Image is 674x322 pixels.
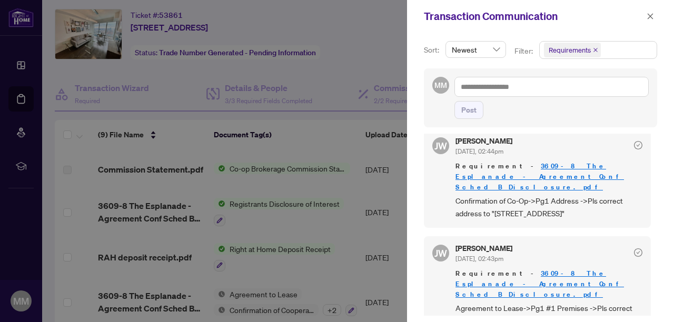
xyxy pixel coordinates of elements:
[634,248,642,257] span: check-circle
[434,79,447,91] span: MM
[455,255,503,263] span: [DATE], 02:43pm
[424,8,643,24] div: Transaction Communication
[454,101,483,119] button: Post
[455,147,503,155] span: [DATE], 02:44pm
[434,138,447,153] span: JW
[455,245,512,252] h5: [PERSON_NAME]
[434,246,447,260] span: JW
[455,162,624,192] a: 3609-8 The Esplanade - Agreement Conf Sched B Disclosure.pdf
[455,137,512,145] h5: [PERSON_NAME]
[452,42,500,57] span: Newest
[544,43,601,57] span: Requirements
[455,161,642,193] span: Requirement -
[424,44,441,56] p: Sort:
[549,45,591,55] span: Requirements
[634,141,642,149] span: check-circle
[455,268,642,300] span: Requirement -
[647,13,654,20] span: close
[455,195,642,219] span: Confirmation of Co-Op->Pg1 Address ->Pls correct address to "[STREET_ADDRESS]"
[514,45,534,57] p: Filter:
[593,47,598,53] span: close
[455,269,624,299] a: 3609-8 The Esplanade - Agreement Conf Sched B Disclosure.pdf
